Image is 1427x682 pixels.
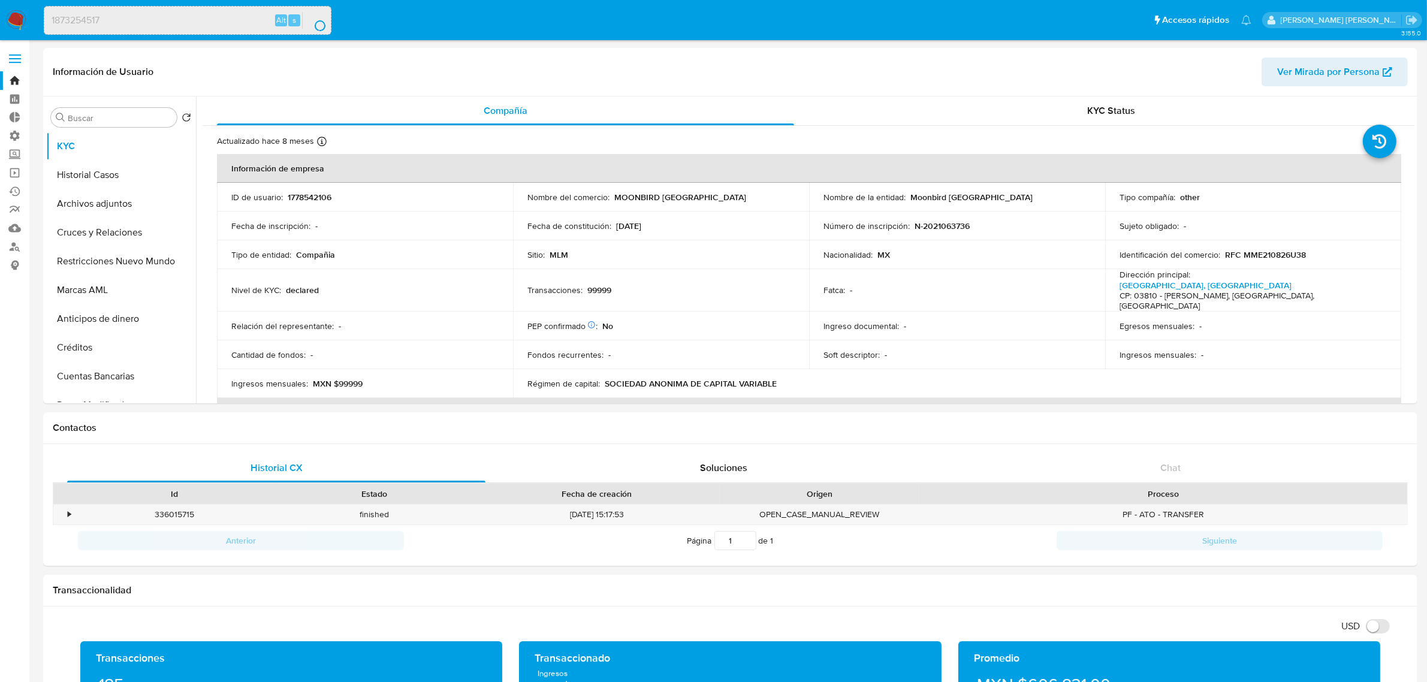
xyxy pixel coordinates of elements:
[78,531,404,550] button: Anterior
[823,321,899,331] p: Ingreso documental :
[276,14,286,26] span: Alt
[46,218,196,247] button: Cruces y Relaciones
[339,321,341,331] p: -
[608,349,611,360] p: -
[527,221,611,231] p: Fecha de constitución :
[482,488,711,500] div: Fecha de creación
[823,349,880,360] p: Soft descriptor :
[68,509,71,520] div: •
[53,66,153,78] h1: Información de Usuario
[182,113,191,126] button: Volver al orden por defecto
[1180,192,1200,203] p: other
[251,461,303,475] span: Historial CX
[823,192,906,203] p: Nombre de la entidad :
[68,113,172,123] input: Buscar
[823,285,845,295] p: Fatca :
[527,249,545,260] p: Sitio :
[1120,249,1220,260] p: Identificación del comercio :
[1184,221,1186,231] p: -
[1120,192,1175,203] p: Tipo compañía :
[46,132,196,161] button: KYC
[877,249,890,260] p: MX
[1120,291,1382,312] h4: CP: 03810 - [PERSON_NAME], [GEOGRAPHIC_DATA], [GEOGRAPHIC_DATA]
[904,321,906,331] p: -
[527,349,604,360] p: Fondos recurrentes :
[83,488,266,500] div: Id
[602,321,613,331] p: No
[231,192,283,203] p: ID de usuario :
[1160,461,1181,475] span: Chat
[46,333,196,362] button: Créditos
[1241,15,1251,25] a: Notificaciones
[1057,531,1383,550] button: Siguiente
[484,104,527,117] span: Compañía
[282,488,465,500] div: Estado
[231,349,306,360] p: Cantidad de fondos :
[74,505,274,524] div: 336015715
[474,505,720,524] div: [DATE] 15:17:53
[56,113,65,122] button: Buscar
[1120,349,1196,360] p: Ingresos mensuales :
[46,189,196,218] button: Archivos adjuntos
[910,192,1033,203] p: Moonbird [GEOGRAPHIC_DATA]
[720,505,919,524] div: OPEN_CASE_MANUAL_REVIEW
[288,192,331,203] p: 1778542106
[605,378,777,389] p: SOCIEDAD ANONIMA DE CAPITAL VARIABLE
[46,362,196,391] button: Cuentas Bancarias
[527,321,598,331] p: PEP confirmado :
[296,249,335,260] p: Compañia
[919,505,1407,524] div: PF - ATO - TRANSFER
[1120,279,1292,291] a: [GEOGRAPHIC_DATA], [GEOGRAPHIC_DATA]
[292,14,296,26] span: s
[53,422,1408,434] h1: Contactos
[616,221,641,231] p: [DATE]
[550,249,568,260] p: MLM
[217,154,1401,183] th: Información de empresa
[527,378,600,389] p: Régimen de capital :
[274,505,473,524] div: finished
[217,135,314,147] p: Actualizado hace 8 meses
[286,285,319,295] p: declared
[1277,58,1380,86] span: Ver Mirada por Persona
[850,285,852,295] p: -
[1088,104,1136,117] span: KYC Status
[915,221,970,231] p: N-2021063736
[1262,58,1408,86] button: Ver Mirada por Persona
[728,488,911,500] div: Origen
[310,349,313,360] p: -
[928,488,1399,500] div: Proceso
[1201,349,1203,360] p: -
[587,285,611,295] p: 99999
[46,247,196,276] button: Restricciones Nuevo Mundo
[313,378,363,389] p: MXN $99999
[1281,14,1402,26] p: daniela.lagunesrodriguez@mercadolibre.com.mx
[527,192,610,203] p: Nombre del comercio :
[231,321,334,331] p: Relación del representante :
[46,276,196,304] button: Marcas AML
[231,249,291,260] p: Tipo de entidad :
[1120,321,1194,331] p: Egresos mensuales :
[614,192,746,203] p: MOONBIRD [GEOGRAPHIC_DATA]
[823,221,910,231] p: Número de inscripción :
[231,221,310,231] p: Fecha de inscripción :
[1225,249,1306,260] p: RFC MME210826U38
[1162,14,1229,26] span: Accesos rápidos
[46,161,196,189] button: Historial Casos
[231,378,308,389] p: Ingresos mensuales :
[823,249,873,260] p: Nacionalidad :
[1120,221,1179,231] p: Sujeto obligado :
[1120,269,1190,280] p: Dirección principal :
[46,304,196,333] button: Anticipos de dinero
[302,12,327,29] button: search-icon
[700,461,747,475] span: Soluciones
[527,285,583,295] p: Transacciones :
[885,349,887,360] p: -
[1405,14,1418,26] a: Salir
[53,584,1408,596] h1: Transaccionalidad
[771,535,774,547] span: 1
[687,531,774,550] span: Página de
[46,391,196,420] button: Datos Modificados
[231,285,281,295] p: Nivel de KYC :
[315,221,318,231] p: -
[217,398,1401,427] th: Datos de contacto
